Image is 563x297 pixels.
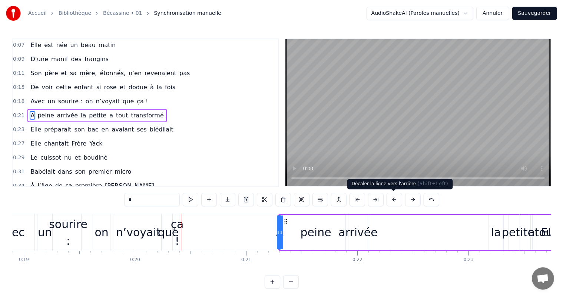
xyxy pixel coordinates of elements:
div: un [38,224,52,241]
span: ses [136,125,148,134]
span: ça ! [136,97,149,106]
span: 0:31 [13,168,24,176]
span: de [54,181,63,190]
span: Elle [30,41,42,49]
span: et [119,83,126,91]
span: un [47,97,56,106]
span: 0:29 [13,154,24,161]
div: n’voyait [116,224,161,241]
span: préparait [43,125,72,134]
span: la [156,83,163,91]
span: 0:15 [13,84,24,91]
nav: breadcrumb [28,10,221,17]
span: peine [37,111,54,120]
span: petite [88,111,107,120]
div: arrivée [338,224,378,241]
span: 0:18 [13,98,24,105]
div: 0:23 [464,257,474,263]
span: dans [57,167,73,176]
span: [PERSON_NAME] [104,181,155,190]
span: la [80,111,87,120]
div: 0:20 [130,257,140,263]
span: 0:11 [13,70,24,77]
span: n’en [128,69,142,77]
span: un [70,41,79,49]
span: on [85,97,94,106]
span: Elle [30,125,42,134]
span: À [30,181,35,190]
div: 0:22 [352,257,362,263]
span: revenaient [144,69,177,77]
span: manif [50,55,69,63]
span: sa [65,181,73,190]
span: beau [80,41,96,49]
span: chantait [43,139,69,148]
div: 0:19 [19,257,29,263]
a: Bécassine • 01 [103,10,142,17]
span: enfant [73,83,94,91]
span: 0:21 [13,112,24,119]
span: 0:34 [13,182,24,190]
span: 0:27 [13,140,24,147]
span: Frère [71,139,87,148]
span: nu [63,153,72,162]
span: Le [30,153,38,162]
span: 0:07 [13,41,24,49]
span: est [43,41,54,49]
span: arrivée [56,111,79,120]
span: ( Shift+Left ) [417,181,448,186]
span: 0:09 [13,56,24,63]
span: cuissot [40,153,62,162]
button: Annuler [476,7,509,20]
div: la [491,224,501,241]
a: Bibliothèque [59,10,91,17]
span: avalant [111,125,135,134]
div: sourire : [49,216,87,249]
span: mère, [79,69,98,77]
span: Elle [30,139,42,148]
span: Avec [30,97,45,106]
span: si [96,83,102,91]
span: tout [115,111,129,120]
span: rose [103,83,117,91]
span: sourire : [57,97,83,106]
div: on [95,224,108,241]
span: transformé [130,111,165,120]
span: et [74,153,81,162]
div: peine [300,224,331,241]
div: que [158,224,179,241]
span: première [74,181,103,190]
img: youka [6,6,21,21]
span: frangins [84,55,109,63]
span: née [56,41,68,49]
span: blédilait [149,125,174,134]
span: premier [88,167,113,176]
span: voir [41,83,54,91]
div: Elle [541,224,561,241]
span: que [122,97,135,106]
span: D’une [30,55,49,63]
a: Accueil [28,10,47,17]
span: l’âge [37,181,53,190]
span: Babélait [30,167,56,176]
span: pas [179,69,191,77]
span: étonnés, [99,69,126,77]
span: en [101,125,110,134]
div: Décaler la ligne vers l'arrière [347,179,453,189]
span: matin [98,41,116,49]
div: petite [502,224,534,241]
a: Ouvrir le chat [532,267,554,290]
span: cette [55,83,72,91]
span: n’voyait [95,97,120,106]
span: et [60,69,68,77]
span: boudiné [83,153,108,162]
span: a [109,111,114,120]
div: A [276,224,284,241]
span: dodue [128,83,148,91]
span: fois [164,83,176,91]
span: 0:23 [13,126,24,133]
span: A [30,111,35,120]
span: son [74,125,86,134]
span: des [70,55,82,63]
div: 0:21 [241,257,251,263]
